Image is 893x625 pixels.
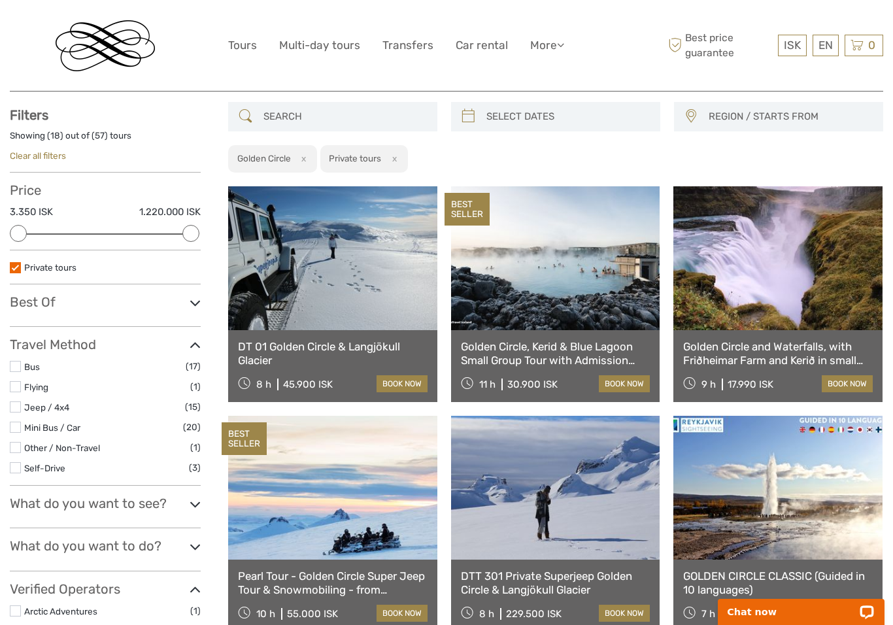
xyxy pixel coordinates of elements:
[683,569,873,596] a: GOLDEN CIRCLE CLASSIC (Guided in 10 languages)
[256,379,271,390] span: 8 h
[461,569,650,596] a: DTT 301 Private Superjeep Golden Circle & Langjökull Glacier
[24,402,69,413] a: Jeep / 4x4
[822,375,873,392] a: book now
[283,379,333,390] div: 45.900 ISK
[479,379,496,390] span: 11 h
[506,608,562,620] div: 229.500 ISK
[445,193,490,226] div: BEST SELLER
[10,150,66,161] a: Clear all filters
[258,105,431,128] input: SEARCH
[24,606,97,617] a: Arctic Adventures
[728,379,773,390] div: 17.990 ISK
[329,153,381,163] h2: Private tours
[709,584,893,625] iframe: LiveChat chat widget
[139,205,201,219] label: 1.220.000 ISK
[665,31,775,59] span: Best price guarantee
[10,107,48,123] strong: Filters
[237,153,291,163] h2: Golden Circle
[10,182,201,198] h3: Price
[530,36,564,55] a: More
[50,129,60,142] label: 18
[24,443,100,453] a: Other / Non-Travel
[10,496,201,511] h3: What do you want to see?
[185,399,201,414] span: (15)
[701,608,741,620] span: 7 h 30 m
[24,382,48,392] a: Flying
[189,460,201,475] span: (3)
[10,538,201,554] h3: What do you want to do?
[190,379,201,394] span: (1)
[293,152,311,165] button: x
[10,294,201,310] h3: Best Of
[24,422,80,433] a: Mini Bus / Car
[287,608,338,620] div: 55.000 ISK
[703,106,877,127] button: REGION / STARTS FROM
[186,359,201,374] span: (17)
[24,463,65,473] a: Self-Drive
[279,36,360,55] a: Multi-day tours
[10,129,201,150] div: Showing ( ) out of ( ) tours
[377,605,428,622] a: book now
[10,581,201,597] h3: Verified Operators
[599,605,650,622] a: book now
[866,39,877,52] span: 0
[813,35,839,56] div: EN
[456,36,508,55] a: Car rental
[377,375,428,392] a: book now
[24,262,76,273] a: Private tours
[507,379,558,390] div: 30.900 ISK
[256,608,275,620] span: 10 h
[24,362,40,372] a: Bus
[238,569,428,596] a: Pearl Tour - Golden Circle Super Jeep Tour & Snowmobiling - from [GEOGRAPHIC_DATA]
[56,20,155,71] img: Reykjavik Residence
[599,375,650,392] a: book now
[228,36,257,55] a: Tours
[238,340,428,367] a: DT 01 Golden Circle & Langjökull Glacier
[190,440,201,455] span: (1)
[481,105,654,128] input: SELECT DATES
[461,340,650,367] a: Golden Circle, Kerid & Blue Lagoon Small Group Tour with Admission Ticket
[95,129,105,142] label: 57
[10,337,201,352] h3: Travel Method
[784,39,801,52] span: ISK
[479,608,494,620] span: 8 h
[701,379,716,390] span: 9 h
[222,422,267,455] div: BEST SELLER
[10,205,53,219] label: 3.350 ISK
[383,152,401,165] button: x
[190,603,201,618] span: (1)
[683,340,873,367] a: Golden Circle and Waterfalls, with Friðheimar Farm and Kerið in small group
[183,420,201,435] span: (20)
[382,36,433,55] a: Transfers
